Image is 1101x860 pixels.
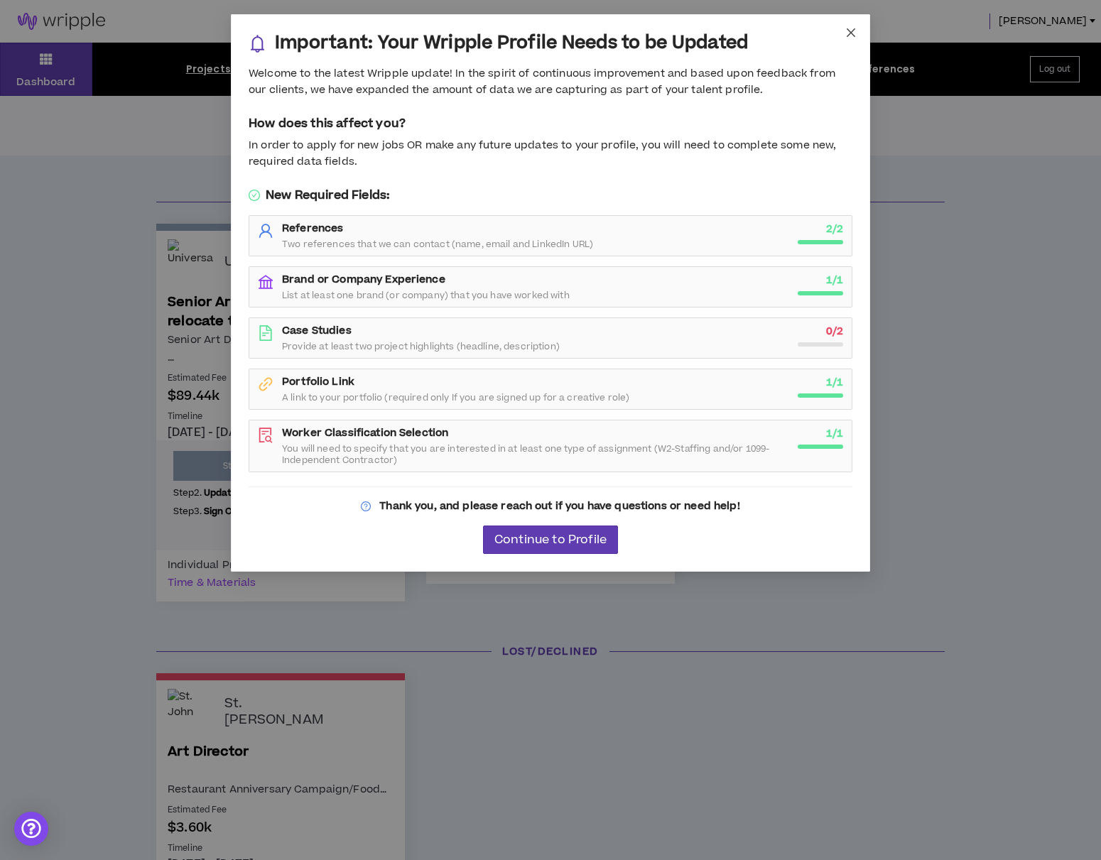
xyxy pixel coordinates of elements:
span: question-circle [361,501,371,511]
strong: Brand or Company Experience [282,272,445,287]
strong: Worker Classification Selection [282,425,448,440]
span: A link to your portfolio (required only If you are signed up for a creative role) [282,392,629,403]
strong: 1 / 1 [826,273,843,288]
span: user [258,223,273,239]
button: Close [832,14,870,53]
strong: 1 / 1 [826,426,843,441]
strong: Portfolio Link [282,374,354,389]
span: Continue to Profile [494,533,607,547]
span: check-circle [249,190,260,201]
span: You will need to specify that you are interested in at least one type of assignment (W2-Staffing ... [282,443,789,466]
span: Provide at least two project highlights (headline, description) [282,341,560,352]
strong: 2 / 2 [826,222,843,236]
strong: 0 / 2 [826,324,843,339]
strong: 1 / 1 [826,375,843,390]
span: List at least one brand (or company) that you have worked with [282,290,570,301]
strong: Thank you, and please reach out if you have questions or need help! [379,499,739,513]
strong: References [282,221,343,236]
span: close [845,27,857,38]
span: Two references that we can contact (name, email and LinkedIn URL) [282,239,593,250]
span: bank [258,274,273,290]
span: bell [249,35,266,53]
div: In order to apply for new jobs OR make any future updates to your profile, you will need to compl... [249,138,852,170]
h3: Important: Your Wripple Profile Needs to be Updated [275,32,748,55]
button: Continue to Profile [483,526,618,554]
strong: Case Studies [282,323,352,338]
span: link [258,376,273,392]
span: file-text [258,325,273,341]
span: file-search [258,428,273,443]
div: Welcome to the latest Wripple update! In the spirit of continuous improvement and based upon feed... [249,66,852,98]
h5: How does this affect you? [249,115,852,132]
div: Open Intercom Messenger [14,812,48,846]
h5: New Required Fields: [249,187,852,204]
